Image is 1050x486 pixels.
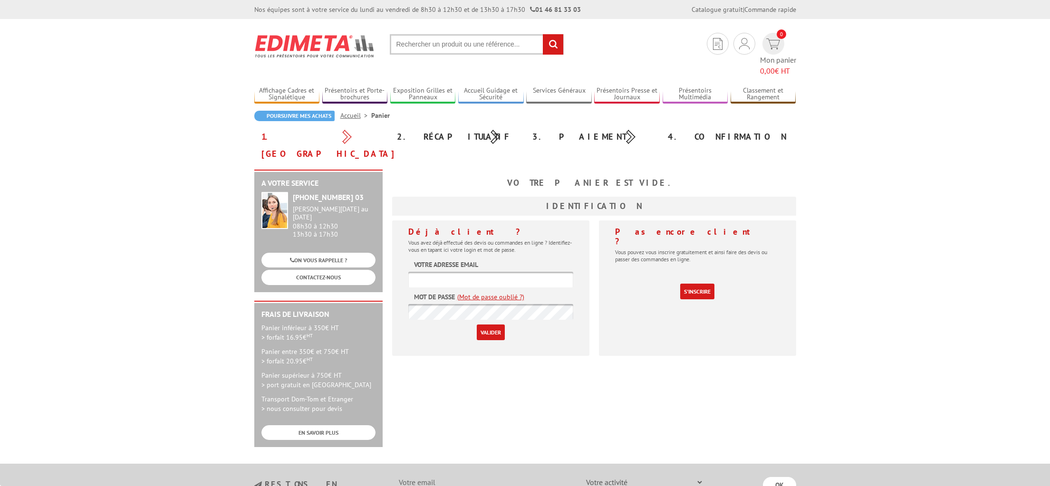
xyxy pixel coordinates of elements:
[414,260,478,269] label: Votre adresse email
[526,86,592,102] a: Services Généraux
[261,394,376,413] p: Transport Dom-Tom et Etranger
[261,425,376,440] a: EN SAVOIR PLUS
[261,371,376,390] p: Panier supérieur à 750€ HT
[661,128,796,145] div: 4. Confirmation
[261,381,371,389] span: > port gratuit en [GEOGRAPHIC_DATA]
[744,5,796,14] a: Commande rapide
[254,111,335,121] a: Poursuivre mes achats
[390,128,525,145] div: 2. Récapitulatif
[615,227,780,246] h4: Pas encore client ?
[261,310,376,319] h2: Frais de Livraison
[680,284,714,299] a: S'inscrire
[766,38,780,49] img: devis rapide
[261,323,376,342] p: Panier inférieur à 350€ HT
[507,177,681,188] b: Votre panier est vide.
[254,128,390,162] div: 1. [GEOGRAPHIC_DATA]
[261,404,342,413] span: > nous consulter pour devis
[477,324,505,340] input: Valider
[261,347,376,366] p: Panier entre 350€ et 750€ HT
[322,86,388,102] a: Présentoirs et Porte-brochures
[254,29,376,64] img: Edimeta
[261,333,313,342] span: > forfait 16.95€
[760,55,796,76] span: Mon panier
[692,5,743,14] a: Catalogue gratuit
[594,86,660,102] a: Présentoirs Presse et Journaux
[408,239,573,253] p: Vous avez déjà effectué des devis ou commandes en ligne ? Identifiez-vous en tapant ici votre log...
[340,111,371,120] a: Accueil
[261,192,288,229] img: widget-service.jpg
[261,253,376,267] a: ON VOUS RAPPELLE ?
[713,38,722,50] img: devis rapide
[663,86,728,102] a: Présentoirs Multimédia
[543,34,563,55] input: rechercher
[392,197,796,216] h3: Identification
[760,33,796,76] a: devis rapide 0 Mon panier 0,00€ HT
[615,248,780,263] p: Vous pouvez vous inscrire gratuitement et ainsi faire des devis ou passer des commandes en ligne.
[261,179,376,188] h2: A votre service
[307,332,313,339] sup: HT
[293,205,376,221] div: [PERSON_NAME][DATE] au [DATE]
[760,66,775,76] span: 0,00
[525,128,661,145] div: 3. Paiement
[261,357,313,365] span: > forfait 20.95€
[307,356,313,362] sup: HT
[408,227,573,237] h4: Déjà client ?
[254,5,581,14] div: Nos équipes sont à votre service du lundi au vendredi de 8h30 à 12h30 et de 13h30 à 17h30
[293,192,364,202] strong: [PHONE_NUMBER] 03
[457,292,524,302] a: (Mot de passe oublié ?)
[739,38,750,49] img: devis rapide
[777,29,786,39] span: 0
[254,86,320,102] a: Affichage Cadres et Signalétique
[760,66,796,76] span: € HT
[390,86,456,102] a: Exposition Grilles et Panneaux
[731,86,796,102] a: Classement et Rangement
[530,5,581,14] strong: 01 46 81 33 03
[692,5,796,14] div: |
[414,292,455,302] label: Mot de passe
[458,86,524,102] a: Accueil Guidage et Sécurité
[371,111,390,120] li: Panier
[390,34,564,55] input: Rechercher un produit ou une référence...
[293,205,376,238] div: 08h30 à 12h30 13h30 à 17h30
[261,270,376,285] a: CONTACTEZ-NOUS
